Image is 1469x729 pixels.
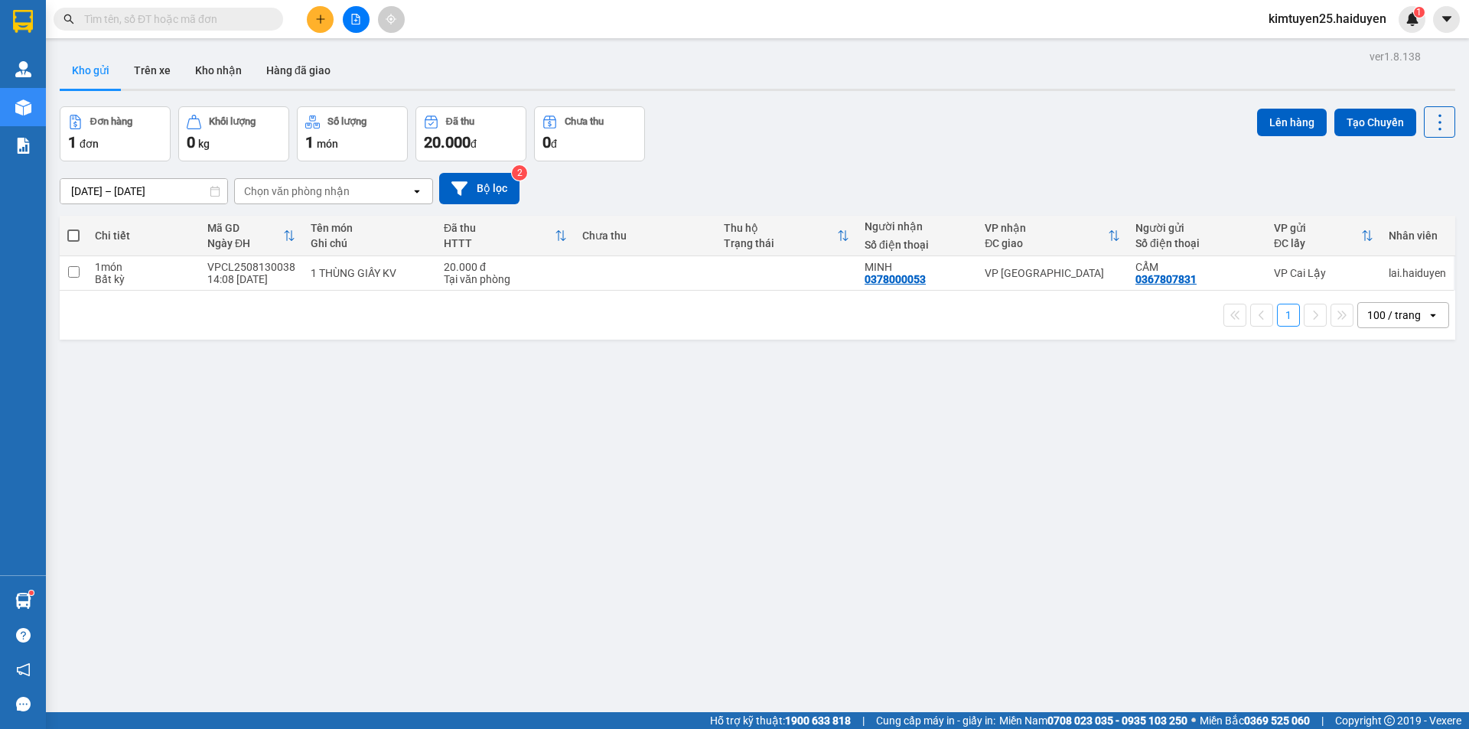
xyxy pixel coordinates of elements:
span: | [1321,712,1324,729]
img: logo-vxr [13,10,33,33]
div: Số điện thoại [865,239,969,251]
span: ⚪️ [1191,718,1196,724]
div: Bất kỳ [95,273,192,285]
span: search [64,14,74,24]
img: solution-icon [15,138,31,154]
button: Số lượng1món [297,106,408,161]
div: Số điện thoại [1135,237,1259,249]
strong: 1900 633 818 [785,714,851,727]
div: Ngày ĐH [207,237,283,249]
div: HTTT [444,237,555,249]
div: Tại văn phòng [444,273,567,285]
svg: open [1427,309,1439,321]
div: Khối lượng [209,116,256,127]
div: Chi tiết [95,229,192,242]
div: VP [GEOGRAPHIC_DATA] [985,267,1120,279]
button: Đơn hàng1đơn [60,106,171,161]
div: Trạng thái [724,237,837,249]
span: message [16,697,31,711]
div: Nhân viên [1389,229,1446,242]
button: file-add [343,6,370,33]
button: Bộ lọc [439,173,520,204]
button: Chưa thu0đ [534,106,645,161]
img: warehouse-icon [15,99,31,116]
span: Hỗ trợ kỹ thuật: [710,712,851,729]
strong: 0708 023 035 - 0935 103 250 [1047,714,1187,727]
th: Toggle SortBy [716,216,857,256]
span: Cung cấp máy in - giấy in: [876,712,995,729]
th: Toggle SortBy [436,216,575,256]
button: Lên hàng [1257,109,1327,136]
div: Đơn hàng [90,116,132,127]
div: Đã thu [446,116,474,127]
span: kg [198,138,210,150]
span: Miền Nam [999,712,1187,729]
span: kimtuyen25.haiduyen [1256,9,1399,28]
th: Toggle SortBy [977,216,1128,256]
div: Thu hộ [724,222,837,234]
th: Toggle SortBy [1266,216,1381,256]
div: lai.haiduyen [1389,267,1446,279]
span: Miền Bắc [1200,712,1310,729]
span: 1 [305,133,314,151]
img: warehouse-icon [15,593,31,609]
div: Chọn văn phòng nhận [244,184,350,199]
input: Tìm tên, số ĐT hoặc mã đơn [84,11,265,28]
div: Tên món [311,222,428,234]
div: Ghi chú [311,237,428,249]
div: 14:08 [DATE] [207,273,295,285]
span: 1 [68,133,77,151]
span: 0 [187,133,195,151]
span: đơn [80,138,99,150]
div: VP gửi [1274,222,1361,234]
div: ver 1.8.138 [1370,48,1421,65]
span: đ [471,138,477,150]
span: caret-down [1440,12,1454,26]
div: CẨM [1135,261,1259,273]
th: Toggle SortBy [200,216,303,256]
sup: 1 [29,591,34,595]
button: Kho gửi [60,52,122,89]
div: Đã thu [444,222,555,234]
div: MINH [865,261,969,273]
div: 20.000 đ [444,261,567,273]
span: 0 [542,133,551,151]
span: 1 [1416,7,1422,18]
span: question-circle [16,628,31,643]
svg: open [411,185,423,197]
sup: 1 [1414,7,1425,18]
div: VP Cai Lậy [1274,267,1373,279]
strong: 0369 525 060 [1244,714,1310,727]
div: Số lượng [327,116,366,127]
div: ĐC lấy [1274,237,1361,249]
img: icon-new-feature [1405,12,1419,26]
div: ĐC giao [985,237,1108,249]
div: 1 THÙNG GIẤY KV [311,267,428,279]
input: Select a date range. [60,179,227,203]
button: plus [307,6,334,33]
button: Kho nhận [183,52,254,89]
span: aim [386,14,396,24]
span: copyright [1384,715,1395,726]
button: aim [378,6,405,33]
button: 1 [1277,304,1300,327]
div: 1 món [95,261,192,273]
div: 0378000053 [865,273,926,285]
div: 0367807831 [1135,273,1197,285]
div: 100 / trang [1367,308,1421,323]
button: caret-down [1433,6,1460,33]
img: warehouse-icon [15,61,31,77]
button: Đã thu20.000đ [415,106,526,161]
span: | [862,712,865,729]
div: VP nhận [985,222,1108,234]
span: file-add [350,14,361,24]
div: Chưa thu [582,229,708,242]
span: notification [16,662,31,677]
span: plus [315,14,326,24]
div: Người gửi [1135,222,1259,234]
div: VPCL2508130038 [207,261,295,273]
span: món [317,138,338,150]
div: Chưa thu [565,116,604,127]
button: Trên xe [122,52,183,89]
span: 20.000 [424,133,471,151]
